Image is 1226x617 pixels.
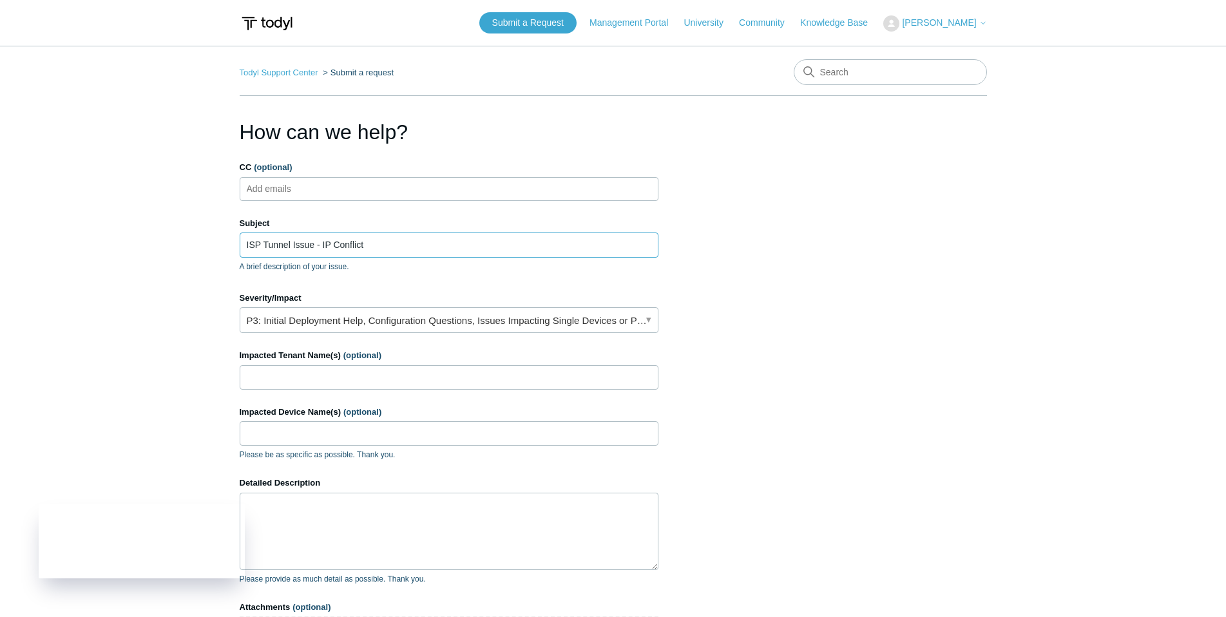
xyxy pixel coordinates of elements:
iframe: Todyl Status [39,504,245,578]
span: (optional) [292,602,330,612]
h1: How can we help? [240,117,658,147]
li: Submit a request [320,68,394,77]
span: (optional) [254,162,292,172]
label: Subject [240,217,658,230]
li: Todyl Support Center [240,68,321,77]
span: [PERSON_NAME] [902,17,976,28]
input: Search [794,59,987,85]
p: Please provide as much detail as possible. Thank you. [240,573,658,585]
label: Attachments [240,601,658,614]
label: Impacted Tenant Name(s) [240,349,658,362]
label: Impacted Device Name(s) [240,406,658,419]
a: University [684,16,736,30]
p: Please be as specific as possible. Thank you. [240,449,658,460]
label: Detailed Description [240,477,658,489]
a: Community [739,16,798,30]
span: (optional) [343,350,381,360]
span: (optional) [343,407,381,417]
img: Todyl Support Center Help Center home page [240,12,294,35]
a: Submit a Request [479,12,577,33]
p: A brief description of your issue. [240,261,658,272]
input: Add emails [242,179,318,198]
label: Severity/Impact [240,292,658,305]
a: Todyl Support Center [240,68,318,77]
button: [PERSON_NAME] [883,15,986,32]
a: Knowledge Base [800,16,881,30]
a: Management Portal [589,16,681,30]
a: P3: Initial Deployment Help, Configuration Questions, Issues Impacting Single Devices or Past Out... [240,307,658,333]
label: CC [240,161,658,174]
